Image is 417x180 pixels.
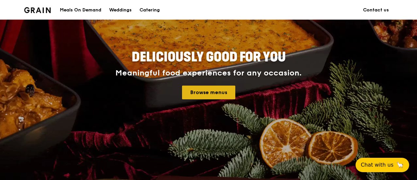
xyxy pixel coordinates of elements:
[24,7,51,13] img: Grain
[396,161,404,169] span: 🦙
[359,0,393,20] a: Contact us
[91,69,326,78] div: Meaningful food experiences for any occasion.
[60,0,101,20] div: Meals On Demand
[105,0,136,20] a: Weddings
[132,49,286,65] span: Deliciously good for you
[136,0,164,20] a: Catering
[109,0,132,20] div: Weddings
[361,161,393,169] span: Chat with us
[182,86,235,99] a: Browse menus
[356,158,409,172] button: Chat with us🦙
[140,0,160,20] div: Catering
